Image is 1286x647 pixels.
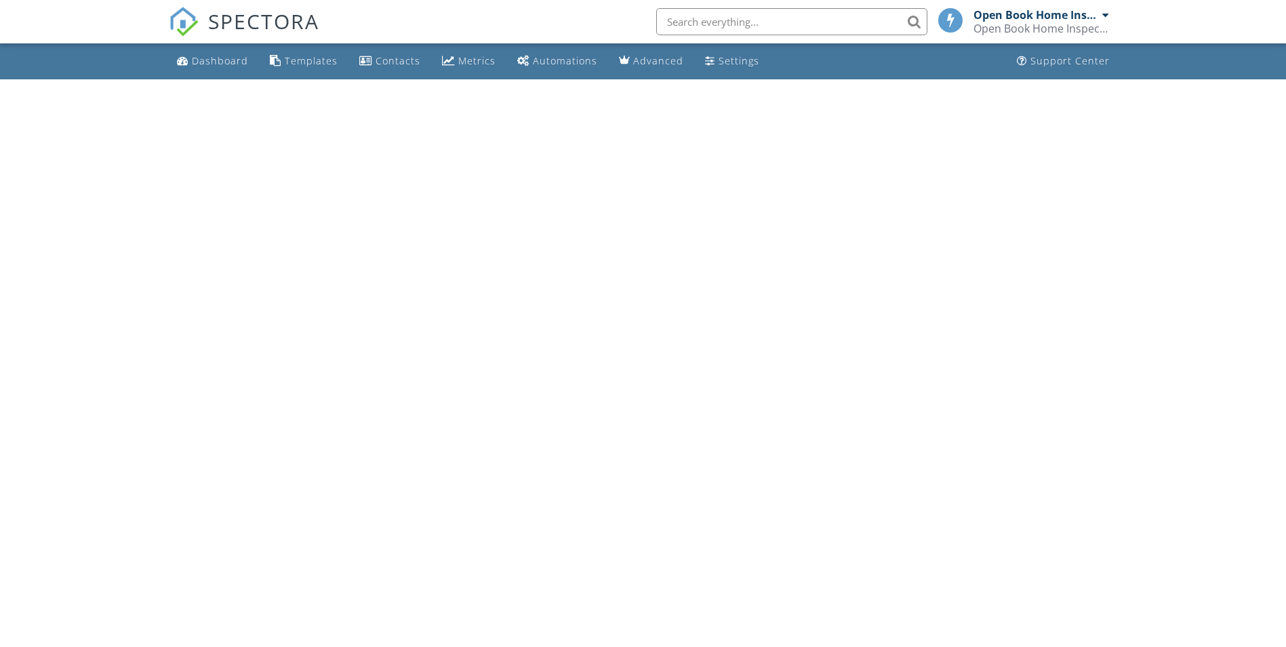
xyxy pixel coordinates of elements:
[169,18,319,47] a: SPECTORA
[512,49,603,74] a: Automations (Basic)
[285,54,338,67] div: Templates
[458,54,496,67] div: Metrics
[354,49,426,74] a: Contacts
[437,49,501,74] a: Metrics
[533,54,597,67] div: Automations
[208,7,319,35] span: SPECTORA
[192,54,248,67] div: Dashboard
[1030,54,1110,67] div: Support Center
[376,54,420,67] div: Contacts
[973,8,1099,22] div: Open Book Home Inspections Team
[169,7,199,37] img: The Best Home Inspection Software - Spectora
[1011,49,1115,74] a: Support Center
[172,49,254,74] a: Dashboard
[656,8,927,35] input: Search everything...
[973,22,1109,35] div: Open Book Home Inspections
[614,49,689,74] a: Advanced
[633,54,683,67] div: Advanced
[719,54,759,67] div: Settings
[264,49,343,74] a: Templates
[700,49,765,74] a: Settings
